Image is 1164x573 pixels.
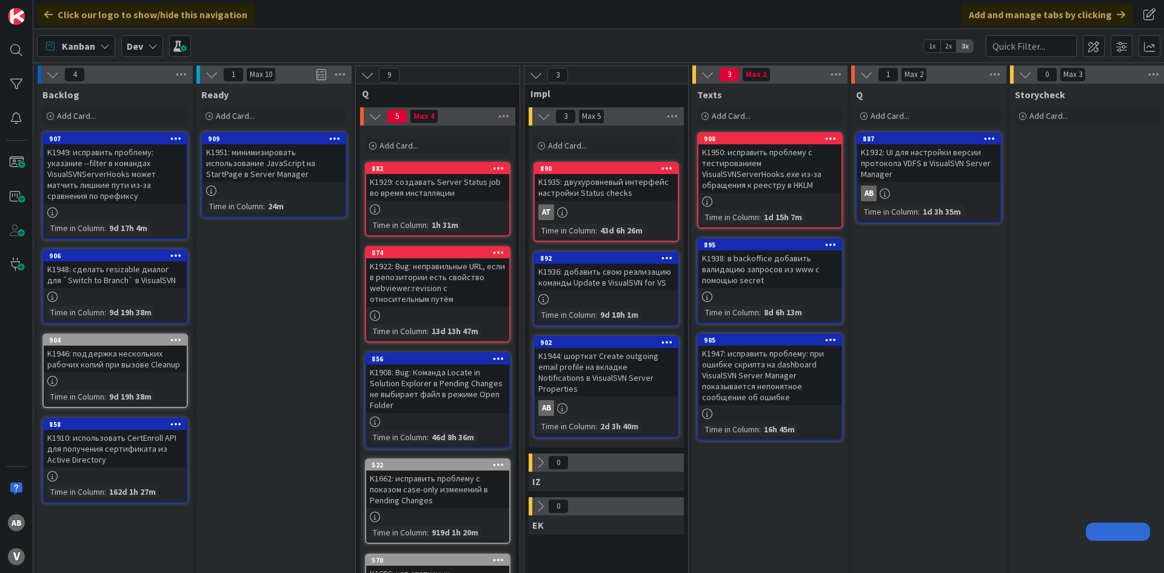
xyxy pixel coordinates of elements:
[366,247,509,258] div: 874
[44,261,187,288] div: K1948: сделать resizable диалог для `Switch to Branch` в VisualSVN
[366,174,509,201] div: K1929: создавать Server Status job во время инсталляции
[427,431,429,444] span: :
[263,199,265,213] span: :
[106,306,155,319] div: 9d 19h 38m
[533,336,679,438] a: 902K1944: шорткат Create outgoing email profile на вкладке Notifications в VisualSVN Server Prope...
[64,67,85,82] span: 4
[698,335,841,405] div: 905K1947: исправить проблему: при ошибке скрипта на dashboard VisualSVN Server Manager показывает...
[920,205,964,218] div: 1d 3h 35m
[856,132,1002,223] a: 887K1932: UI для настройки версии протокола VDFS в VisualSVN Server ManagerABTime in Column:1d 3h...
[250,72,272,78] div: Max 10
[597,224,646,237] div: 43d 6h 26m
[44,144,187,204] div: K1949: исправить проблему: указание --filter в командах VisualSVNServerHooks может матчить лишние...
[372,556,509,565] div: 570
[538,308,595,321] div: Time in Column
[62,39,95,53] span: Kanban
[49,336,187,344] div: 904
[702,306,759,319] div: Time in Column
[1063,72,1082,78] div: Max 3
[37,4,255,25] div: Click our logo to show/hide this navigation
[8,8,25,25] img: Visit kanbanzone.com
[547,68,568,82] span: 3
[535,163,678,174] div: 890
[533,162,679,242] a: 890K1935: двухуровневый интерфейс настройки Status checksATTime in Column:43d 6h 26m
[104,221,106,235] span: :
[44,250,187,288] div: 906K1948: сделать resizable диалог для `Switch to Branch` в VisualSVN
[871,110,909,121] span: Add Card...
[704,241,841,249] div: 895
[957,40,973,52] span: 3x
[878,67,898,82] span: 1
[697,238,843,324] a: 895K1938: в backoffice добавить валидацию запросов из www с помощью secretTime in Column:8d 6h 13m
[387,109,407,124] span: 5
[940,40,957,52] span: 2x
[265,199,287,213] div: 24m
[380,140,418,151] span: Add Card...
[104,306,106,319] span: :
[535,174,678,201] div: K1935: двухуровневый интерфейс настройки Status checks
[712,110,751,121] span: Add Card...
[698,240,841,250] div: 895
[548,499,569,514] span: 0
[427,324,429,338] span: :
[698,133,841,193] div: 908K1950: исправить проблему с тестированием VisualSVNServerHooks.exe из-за обращения к реестру в...
[548,140,587,151] span: Add Card...
[535,253,678,264] div: 892
[535,253,678,290] div: 892K1936: добавить свою реализацию команды Update в VisualSVN for VS
[719,67,740,82] span: 3
[366,258,509,307] div: K1922: Bug: неправильные URL, если в репозитории есть свойство webviewer:revision с относительным...
[761,423,798,436] div: 16h 45m
[856,89,863,101] span: Q
[698,144,841,193] div: K1950: исправить проблему с тестированием VisualSVNServerHooks.exe из-за обращения к реестру в HKLM
[924,40,940,52] span: 1x
[698,240,841,288] div: 895K1938: в backoffice добавить валидацию запросов из www с помощью secret
[702,423,759,436] div: Time in Column
[201,132,347,218] a: 909K1951: минимизировать использование JavaScript на StartPage в Server ManagerTime in Column:24m
[595,420,597,433] span: :
[597,420,641,433] div: 2d 3h 40m
[42,89,79,101] span: Backlog
[47,390,104,403] div: Time in Column
[857,144,1000,182] div: K1932: UI для настройки версии протокола VDFS в VisualSVN Server Manager
[57,110,96,121] span: Add Card...
[372,249,509,257] div: 874
[106,485,159,498] div: 162d 1h 27m
[761,306,805,319] div: 8d 6h 13m
[206,199,263,213] div: Time in Column
[42,333,188,408] a: 904K1946: поддержка нескольких рабочих копий при вызове CleanupTime in Column:9d 19h 38m
[538,224,595,237] div: Time in Column
[44,335,187,346] div: 904
[366,163,509,201] div: 882K1929: создавать Server Status job во время инсталляции
[216,110,255,121] span: Add Card...
[555,109,576,124] span: 3
[372,461,509,469] div: 522
[127,40,143,52] b: Dev
[429,218,461,232] div: 1h 31m
[698,335,841,346] div: 905
[429,431,477,444] div: 46d 8h 36m
[47,306,104,319] div: Time in Column
[44,133,187,204] div: 907K1949: исправить проблему: указание --filter в командах VisualSVNServerHooks может матчить лиш...
[761,210,805,224] div: 1d 15h 7m
[44,133,187,144] div: 907
[535,348,678,397] div: K1944: шорткат Create outgoing email profile на вкладке Notifications в VisualSVN Server Properties
[533,252,679,326] a: 892K1936: добавить свою реализацию команды Update в VisualSVN for VSTime in Column:9d 18h 1m
[698,250,841,288] div: K1938: в backoffice добавить валидацию запросов из www с помощью secret
[42,418,188,503] a: 858K1910: использовать CertEnroll API для получения сертификата из Active DirectoryTime in Column...
[535,400,678,416] div: AB
[532,519,544,531] span: EK
[535,163,678,201] div: 890K1935: двухуровневый интерфейс настройки Status checks
[857,133,1000,144] div: 887
[582,113,601,119] div: Max 5
[44,419,187,467] div: 858K1910: использовать CertEnroll API для получения сертификата из Active Directory
[372,355,509,363] div: 856
[429,324,481,338] div: 13d 13h 47m
[42,132,188,240] a: 907K1949: исправить проблему: указание --filter в командах VisualSVNServerHooks может матчить лиш...
[532,475,541,488] span: IZ
[759,306,761,319] span: :
[427,218,429,232] span: :
[104,390,106,403] span: :
[366,364,509,413] div: K1908: Bug: Команда Locate in Solution Explorer в Pending Changes не выбирает файл в режиме Open ...
[44,419,187,430] div: 858
[540,254,678,263] div: 892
